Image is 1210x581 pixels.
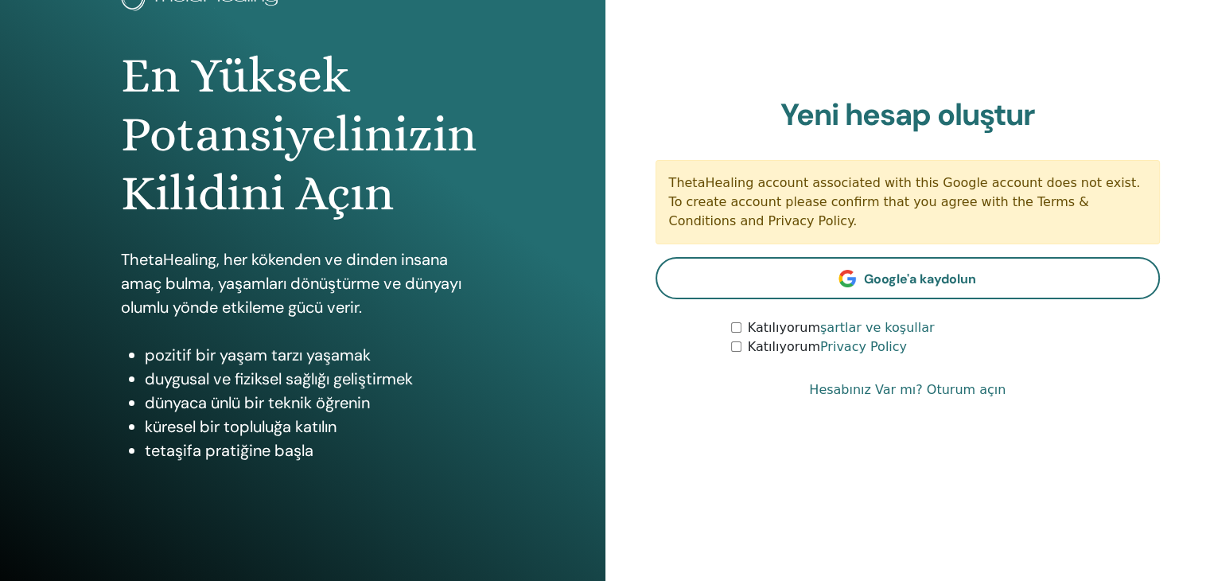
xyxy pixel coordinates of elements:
[748,318,935,337] label: Katılıyorum
[656,97,1161,134] h2: Yeni hesap oluştur
[656,160,1161,244] div: ThetaHealing account associated with this Google account does not exist. To create account please...
[864,271,976,287] span: Google'a kaydolun
[145,391,484,415] li: dünyaca ünlü bir teknik öğrenin
[748,337,907,357] label: Katılıyorum
[145,415,484,439] li: küresel bir topluluğa katılın
[145,367,484,391] li: duygusal ve fiziksel sağlığı geliştirmek
[145,439,484,462] li: tetaşifa pratiğine başla
[121,248,484,319] p: ThetaHealing, her kökenden ve dinden insana amaç bulma, yaşamları dönüştürme ve dünyayı olumlu yö...
[145,343,484,367] li: pozitif bir yaşam tarzı yaşamak
[820,320,935,335] a: şartlar ve koşullar
[809,380,1006,400] a: Hesabınız Var mı? Oturum açın
[121,46,484,224] h1: En Yüksek Potansiyelinizin Kilidini Açın
[820,339,907,354] a: Privacy Policy
[656,257,1161,299] a: Google'a kaydolun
